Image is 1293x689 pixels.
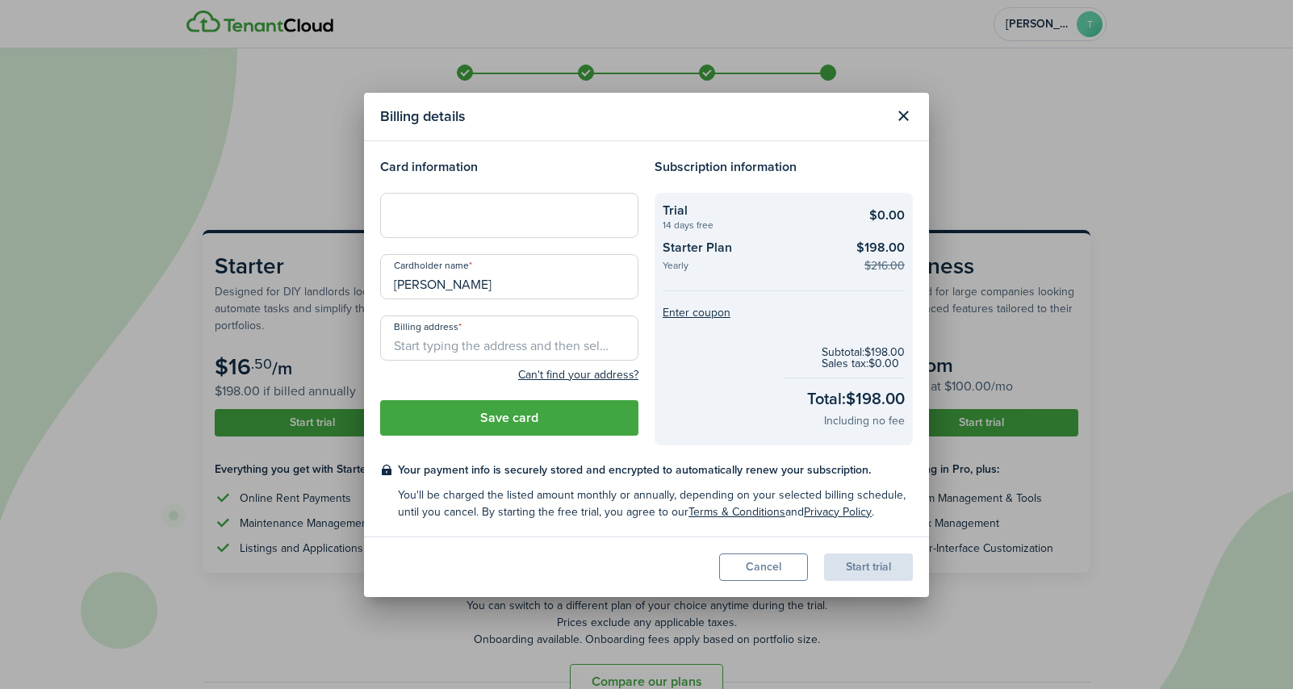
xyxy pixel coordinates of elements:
[889,102,917,130] button: Close modal
[688,503,785,520] a: Terms & Conditions
[864,257,905,274] checkout-summary-item-old-price: $216.00
[663,261,844,274] checkout-summary-item-description: Yearly
[398,461,913,478] checkout-terms-main: Your payment info is securely stored and encrypted to automatically renew your subscription.
[398,486,913,520] checkout-terms-secondary: You'll be charged the listed amount monthly or annually, depending on your selected billing sched...
[380,400,638,436] button: Save card
[655,157,913,177] h4: Subscription information
[380,101,885,132] modal-title: Billing details
[380,315,638,361] input: Start typing the address and then select from the dropdown
[663,307,730,319] button: Enter coupon
[869,206,905,225] checkout-summary-item-main-price: $0.00
[804,503,872,520] a: Privacy Policy
[663,220,844,230] checkout-summary-item-description: 14 days free
[663,201,844,220] checkout-summary-item-title: Trial
[391,207,628,223] iframe: Secure card payment input frame
[822,347,905,358] checkout-subtotal-item: Subtotal: $198.00
[824,412,905,429] checkout-total-secondary: Including no fee
[822,358,905,370] checkout-subtotal-item: Sales tax: $0.00
[807,386,905,411] checkout-total-main: Total: $198.00
[663,238,844,261] checkout-summary-item-title: Starter Plan
[719,553,808,581] button: Cancel
[380,157,638,177] h4: Card information
[518,367,638,383] button: Can't find your address?
[856,238,905,257] checkout-summary-item-main-price: $198.00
